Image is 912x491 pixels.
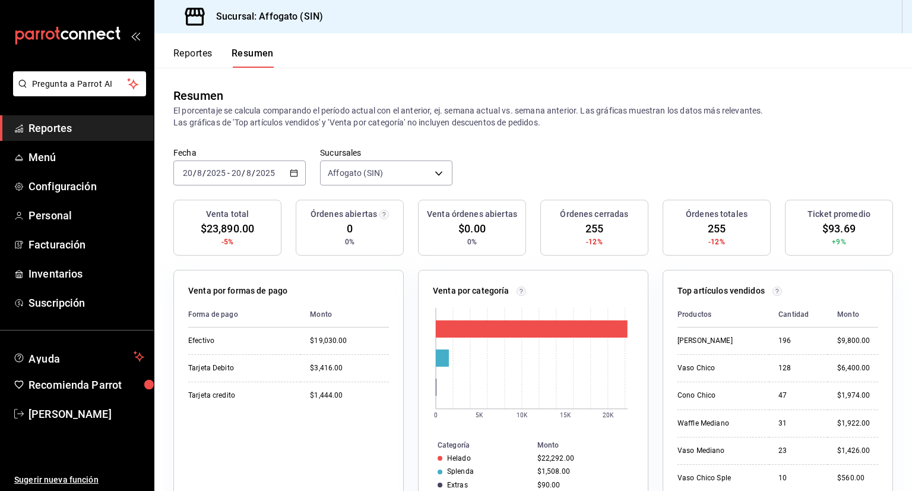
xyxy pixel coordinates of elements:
[837,446,878,456] div: $1,426.00
[686,208,748,221] h3: Órdenes totales
[173,48,274,68] div: navigation tabs
[131,31,140,40] button: open_drawer_menu
[837,473,878,483] div: $560.00
[188,391,291,401] div: Tarjeta credito
[231,168,242,178] input: --
[837,418,878,429] div: $1,922.00
[255,168,275,178] input: ----
[517,412,528,418] text: 10K
[677,302,769,328] th: Productos
[347,221,353,237] span: 0
[227,168,230,178] span: -
[537,454,629,462] div: $22,292.00
[458,221,486,237] span: $0.00
[837,336,878,346] div: $9,800.00
[311,208,377,221] h3: Órdenes abiertas
[778,391,818,401] div: 47
[32,78,128,90] span: Pregunta a Parrot AI
[537,467,629,476] div: $1,508.00
[419,439,533,452] th: Categoría
[28,149,144,165] span: Menú
[188,285,287,297] p: Venta por formas de pago
[778,418,818,429] div: 31
[300,302,389,328] th: Monto
[202,168,206,178] span: /
[28,377,144,393] span: Recomienda Parrot
[188,336,291,346] div: Efectivo
[677,363,759,373] div: Vaso Chico
[585,221,603,237] span: 255
[677,285,765,297] p: Top artículos vendidos
[310,391,389,401] div: $1,444.00
[769,302,828,328] th: Cantidad
[221,237,233,247] span: -5%
[328,167,383,179] span: Affogato (SIN)
[837,363,878,373] div: $6,400.00
[28,350,129,364] span: Ayuda
[832,237,845,247] span: +9%
[28,207,144,224] span: Personal
[193,168,197,178] span: /
[28,237,144,253] span: Facturación
[677,418,759,429] div: Waffle Mediano
[232,48,274,68] button: Resumen
[345,237,354,247] span: 0%
[533,439,648,452] th: Monto
[677,473,759,483] div: Vaso Chico Sple
[242,168,245,178] span: /
[28,120,144,136] span: Reportes
[677,336,759,346] div: [PERSON_NAME]
[201,221,254,237] span: $23,890.00
[677,446,759,456] div: Vaso Mediano
[778,363,818,373] div: 128
[476,412,483,418] text: 5K
[560,412,571,418] text: 15K
[8,86,146,99] a: Pregunta a Parrot AI
[603,412,614,418] text: 20K
[708,221,726,237] span: 255
[28,406,144,422] span: [PERSON_NAME]
[173,105,893,128] p: El porcentaje se calcula comparando el período actual con el anterior, ej. semana actual vs. sema...
[447,467,474,476] div: Splenda
[197,168,202,178] input: --
[206,208,249,221] h3: Venta total
[447,481,468,489] div: Extras
[188,302,300,328] th: Forma de pago
[182,168,193,178] input: --
[28,295,144,311] span: Suscripción
[28,266,144,282] span: Inventarios
[206,168,226,178] input: ----
[433,285,509,297] p: Venta por categoría
[537,481,629,489] div: $90.00
[447,454,471,462] div: Helado
[778,336,818,346] div: 196
[173,48,213,68] button: Reportes
[207,10,323,24] h3: Sucursal: Affogato (SIN)
[13,71,146,96] button: Pregunta a Parrot AI
[320,149,452,157] label: Sucursales
[310,336,389,346] div: $19,030.00
[246,168,252,178] input: --
[310,363,389,373] div: $3,416.00
[173,87,223,105] div: Resumen
[677,391,759,401] div: Cono Chico
[708,237,725,247] span: -12%
[586,237,603,247] span: -12%
[807,208,870,221] h3: Ticket promedio
[28,178,144,194] span: Configuración
[778,473,818,483] div: 10
[467,237,477,247] span: 0%
[14,474,144,486] span: Sugerir nueva función
[188,363,291,373] div: Tarjeta Debito
[828,302,878,328] th: Monto
[173,149,306,157] label: Fecha
[252,168,255,178] span: /
[434,412,438,418] text: 0
[837,391,878,401] div: $1,974.00
[560,208,628,221] h3: Órdenes cerradas
[822,221,856,237] span: $93.69
[427,208,517,221] h3: Venta órdenes abiertas
[778,446,818,456] div: 23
